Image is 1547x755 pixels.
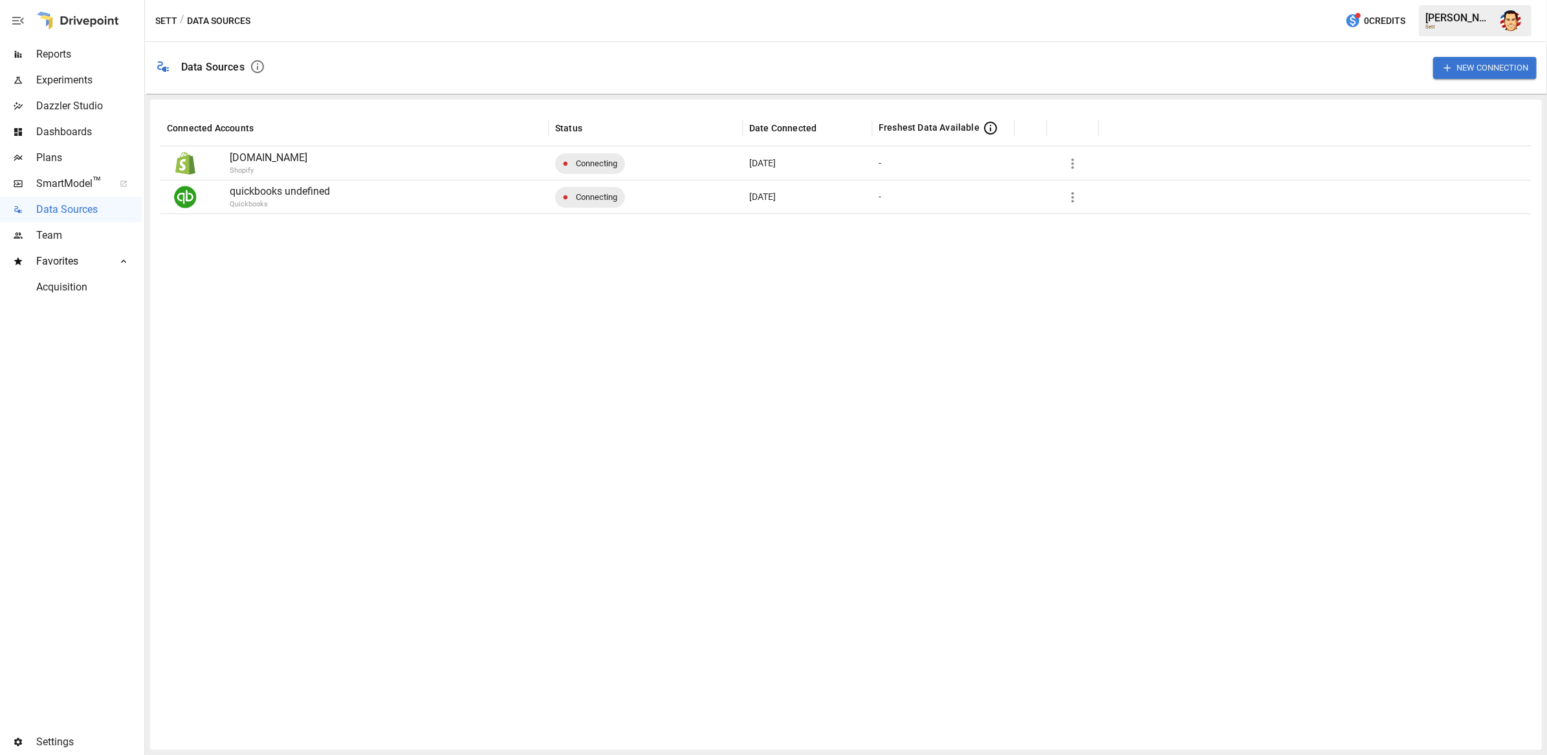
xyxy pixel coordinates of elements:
button: New Connection [1433,57,1537,78]
span: Experiments [36,72,142,88]
button: 0Credits [1340,9,1410,33]
div: - [879,181,881,213]
p: Quickbooks [230,199,611,210]
div: Data Sources [181,61,245,73]
p: Shopify [230,166,611,177]
img: Shopify Logo [174,152,197,175]
p: [DOMAIN_NAME] [230,150,542,166]
div: Sett [1425,24,1493,30]
span: Acquisition [36,279,142,295]
span: Plans [36,150,142,166]
button: Sort [1022,119,1040,137]
span: Reports [36,47,142,62]
div: Sep 29 2025 [743,180,872,213]
span: Connecting [568,181,625,213]
div: Date Connected [749,123,817,133]
span: Data Sources [36,202,142,217]
button: Sett [155,13,177,29]
span: Settings [36,734,142,750]
div: Sep 29 2025 [743,146,872,180]
span: Freshest Data Available [879,121,980,134]
button: Sort [584,119,602,137]
span: Dazzler Studio [36,98,142,114]
div: - [879,147,881,180]
img: Austin Gardner-Smith [1500,10,1521,31]
p: quickbooks undefined [230,184,542,199]
button: Sort [818,119,836,137]
button: Sort [255,119,273,137]
button: Sort [1055,119,1073,137]
div: / [180,13,184,29]
span: 0 Credits [1364,13,1405,29]
div: Status [555,123,582,133]
button: Austin Gardner-Smith [1493,3,1529,39]
span: Favorites [36,254,105,269]
span: Dashboards [36,124,142,140]
div: Connected Accounts [167,123,254,133]
div: [PERSON_NAME] [1425,12,1493,24]
span: SmartModel [36,176,105,191]
img: Quickbooks Logo [174,186,197,208]
span: ™ [93,174,102,190]
span: Connecting [568,147,625,180]
span: Team [36,228,142,243]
